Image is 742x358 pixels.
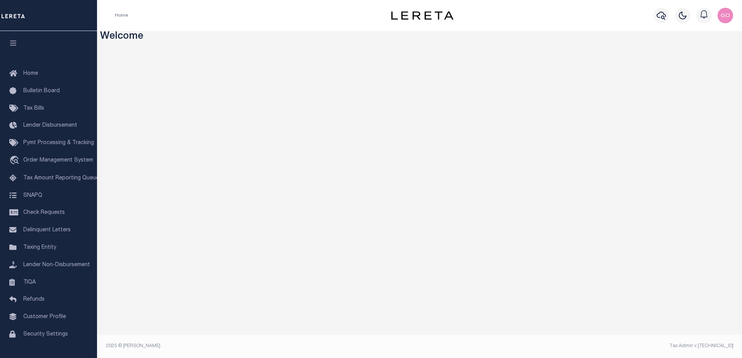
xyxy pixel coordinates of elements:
span: Taxing Entity [23,245,56,250]
span: SNAPQ [23,193,42,198]
h3: Welcome [100,31,739,43]
span: Tax Bills [23,106,44,111]
span: Order Management System [23,158,93,163]
span: Check Requests [23,210,65,215]
span: Bulletin Board [23,88,60,94]
div: Tax Admin v.[TECHNICAL_ID] [425,343,733,349]
div: 2025 © [PERSON_NAME]. [100,343,420,349]
span: Tax Amount Reporting Queue [23,176,99,181]
span: Lender Non-Disbursement [23,262,90,268]
span: Lender Disbursement [23,123,77,128]
span: Refunds [23,297,45,302]
i: travel_explore [9,156,22,166]
span: Pymt Processing & Tracking [23,140,94,146]
span: Home [23,71,38,76]
span: TIQA [23,279,36,285]
span: Security Settings [23,332,68,337]
img: svg+xml;base64,PHN2ZyB4bWxucz0iaHR0cDovL3d3dy53My5vcmcvMjAwMC9zdmciIHBvaW50ZXItZXZlbnRzPSJub25lIi... [718,8,733,23]
span: Customer Profile [23,314,66,320]
li: Home [115,12,128,19]
span: Delinquent Letters [23,227,71,233]
img: logo-dark.svg [391,11,453,20]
